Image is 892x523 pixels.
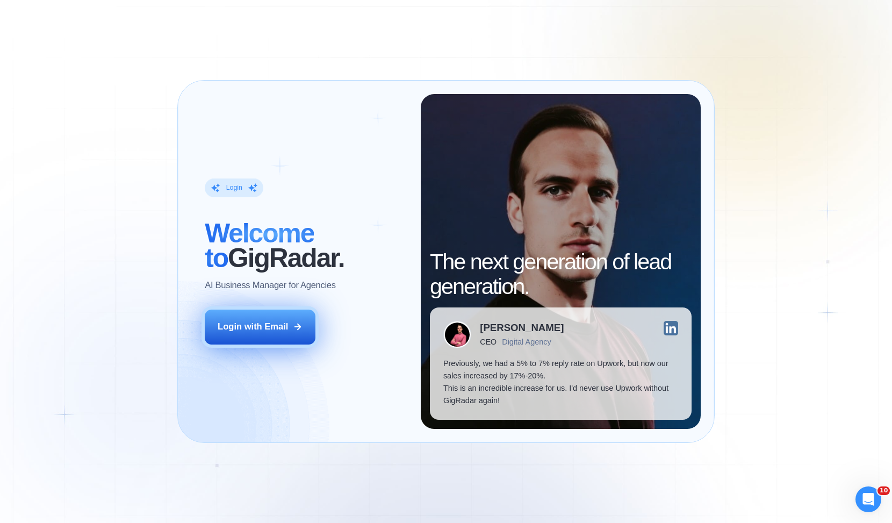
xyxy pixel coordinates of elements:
button: Login with Email [205,310,315,344]
p: Previously, we had a 5% to 7% reply rate on Upwork, but now our sales increased by 17%-20%. This ... [443,357,678,406]
div: Login with Email [218,321,288,333]
div: CEO [480,338,497,347]
p: AI Business Manager for Agencies [205,280,336,292]
div: [PERSON_NAME] [480,323,564,333]
span: 10 [877,486,890,495]
h2: The next generation of lead generation. [430,249,692,298]
div: Digital Agency [502,338,551,347]
iframe: Intercom live chat [855,486,881,512]
div: Login [226,183,242,192]
span: Welcome to [205,218,314,273]
h2: ‍ GigRadar. [205,221,407,270]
